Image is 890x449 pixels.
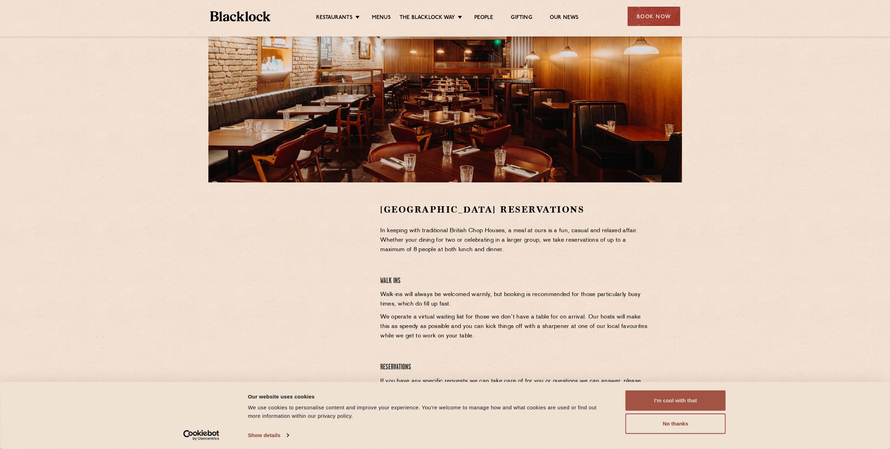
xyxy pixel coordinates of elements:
[625,414,726,434] button: No thanks
[625,390,726,411] button: I'm cool with that
[380,313,649,341] p: We operate a virtual waiting list for those we don’t have a table for on arrival. Our hosts will ...
[380,290,649,309] p: Walk-ins will always be welcomed warmly, but booking is recommended for those particularly busy t...
[474,14,493,22] a: People
[372,14,391,22] a: Menus
[380,276,649,286] h4: Walk Ins
[248,403,610,420] div: We use cookies to personalise content and improve your experience. You're welcome to manage how a...
[266,203,344,309] iframe: OpenTable make booking widget
[210,11,271,21] img: BL_Textured_Logo-footer-cropped.svg
[628,7,680,26] div: Book Now
[380,377,649,396] p: If you have any specific requests we can take care of for you or questions we can answer, please ...
[170,430,232,441] a: Usercentrics Cookiebot - opens in a new window
[380,226,649,255] p: In keeping with traditional British Chop Houses, a meal at ours is a fun, casual and relaxed affa...
[248,392,610,401] div: Our website uses cookies
[511,14,532,22] a: Gifting
[248,430,289,441] a: Show details
[400,14,455,22] a: The Blacklock Way
[550,14,579,22] a: Our News
[380,203,649,216] h2: [GEOGRAPHIC_DATA] Reservations
[316,14,353,22] a: Restaurants
[380,363,649,372] h4: Reservations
